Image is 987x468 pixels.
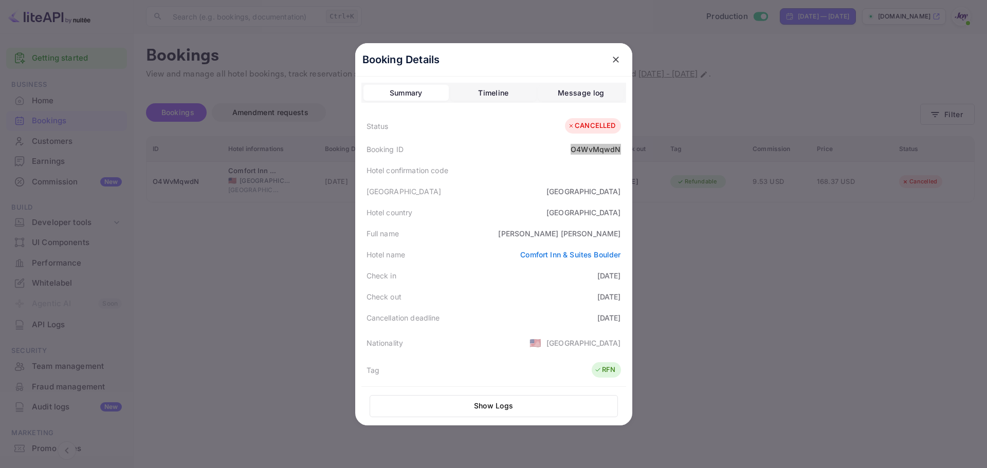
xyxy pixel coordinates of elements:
div: Check out [367,291,401,302]
div: Message log [558,87,604,99]
div: Hotel name [367,249,406,260]
div: Summary [390,87,423,99]
div: [DATE] [597,312,621,323]
div: [GEOGRAPHIC_DATA] [546,338,621,348]
div: O4WvMqwdN [571,144,620,155]
div: Timeline [478,87,508,99]
div: Booking ID [367,144,404,155]
p: Booking Details [362,52,440,67]
div: Tag [367,365,379,376]
div: [DATE] [597,291,621,302]
div: Cancellation deadline [367,312,440,323]
button: Message log [538,85,624,101]
div: CANCELLED [568,121,615,131]
button: close [607,50,625,69]
div: [GEOGRAPHIC_DATA] [546,186,621,197]
div: [DATE] [597,270,621,281]
button: Show Logs [370,395,618,417]
div: Check in [367,270,396,281]
a: Comfort Inn & Suites Boulder [520,250,620,259]
div: [GEOGRAPHIC_DATA] [367,186,442,197]
div: Hotel confirmation code [367,165,448,176]
div: [PERSON_NAME] [PERSON_NAME] [498,228,620,239]
div: Status [367,121,389,132]
div: RFN [594,365,615,375]
div: Full name [367,228,399,239]
div: [GEOGRAPHIC_DATA] [546,207,621,218]
div: Hotel country [367,207,413,218]
span: United States [529,333,541,352]
button: Summary [363,85,449,101]
div: Nationality [367,338,404,348]
button: Timeline [451,85,536,101]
